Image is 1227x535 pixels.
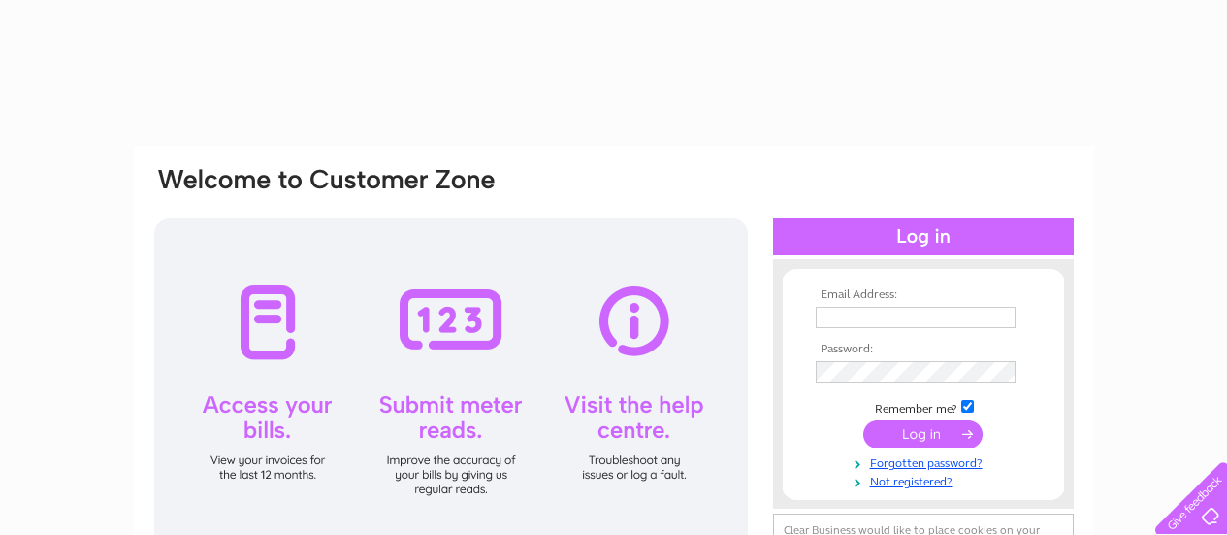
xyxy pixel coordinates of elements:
th: Password: [811,343,1036,356]
input: Submit [863,420,983,448]
th: Email Address: [811,288,1036,302]
a: Forgotten password? [816,452,1036,471]
td: Remember me? [811,397,1036,417]
a: Not registered? [816,471,1036,489]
